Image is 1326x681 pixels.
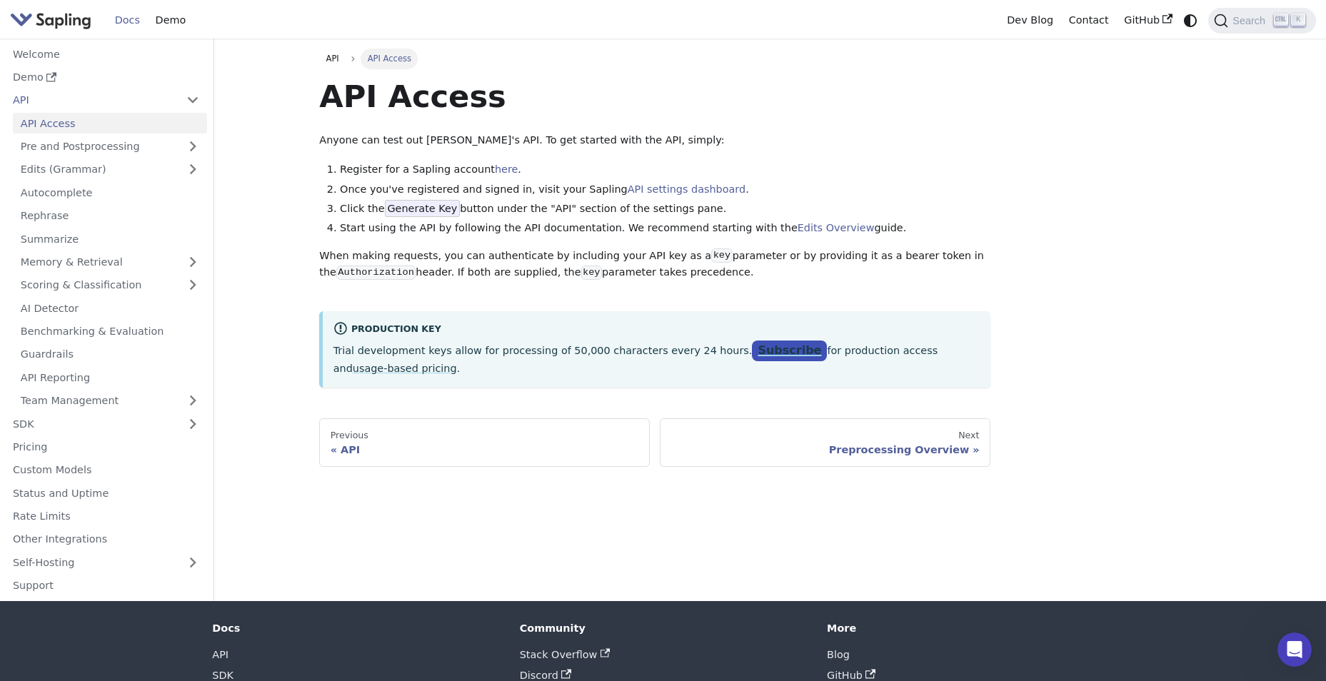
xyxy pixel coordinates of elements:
li: Register for a Sapling account . [340,161,990,178]
code: Authorization [336,266,416,280]
a: Sapling.ai [10,10,96,31]
div: Docs [212,622,499,635]
a: Memory & Retrieval [13,252,207,273]
li: Start using the API by following the API documentation. We recommend starting with the guide. [340,220,990,237]
div: Production Key [333,321,980,338]
p: When making requests, you can authenticate by including your API key as a parameter or by providi... [319,248,990,282]
code: key [711,248,732,263]
button: Collapse sidebar category 'API' [179,90,207,111]
a: SDK [212,670,233,681]
a: PreviousAPI [319,418,650,467]
a: Demo [5,67,207,88]
li: Click the button under the "API" section of the settings pane. [340,201,990,218]
a: Autocomplete [13,182,207,203]
div: API [331,443,639,456]
code: key [581,266,602,280]
a: SDK [5,413,179,434]
a: Discord [520,670,571,681]
a: API [212,649,228,660]
li: Once you've registered and signed in, visit your Sapling . [340,181,990,198]
h1: API Access [319,77,990,116]
div: Community [520,622,807,635]
span: Generate Key [385,200,461,217]
a: Summarize [13,228,207,249]
a: Pre and Postprocessing [13,136,207,157]
a: Pricing [5,437,207,458]
div: Next [671,430,980,441]
a: Edits (Grammar) [13,159,207,180]
span: API [326,54,339,64]
a: Demo [148,9,194,31]
div: More [827,622,1114,635]
a: GitHub [827,670,875,681]
kbd: K [1291,14,1305,26]
a: NextPreprocessing Overview [660,418,990,467]
a: Subscribe [752,340,827,361]
a: Benchmarking & Evaluation [13,321,207,342]
div: Previous [331,430,639,441]
a: here [495,163,518,175]
span: API Access [361,49,418,69]
a: Dev Blog [999,9,1060,31]
button: Switch between dark and light mode (currently system mode) [1180,10,1201,31]
a: Team Management [13,390,207,411]
a: Edits Overview [798,222,875,233]
a: API [5,90,179,111]
a: API [319,49,346,69]
a: API settings dashboard [628,183,745,195]
a: API Reporting [13,367,207,388]
button: Search (Ctrl+K) [1208,8,1315,34]
nav: Docs pages [319,418,990,467]
a: Status and Uptime [5,483,207,503]
a: Blog [827,649,850,660]
a: Rate Limits [5,506,207,527]
a: Guardrails [13,344,207,365]
a: Support [5,575,207,596]
p: Anyone can test out [PERSON_NAME]'s API. To get started with the API, simply: [319,132,990,149]
iframe: Intercom live chat [1277,632,1312,667]
a: Contact [1061,9,1117,31]
a: API Access [13,113,207,133]
a: Rephrase [13,206,207,226]
a: usage-based pricing [353,363,457,374]
a: Other Integrations [5,529,207,550]
a: AI Detector [13,298,207,318]
a: Scoring & Classification [13,275,207,296]
a: Welcome [5,44,207,64]
nav: Breadcrumbs [319,49,990,69]
a: Self-Hosting [5,552,207,572]
a: Docs [107,9,148,31]
span: Search [1228,15,1274,26]
p: Trial development keys allow for processing of 50,000 characters every 24 hours. for production a... [333,341,980,377]
a: Custom Models [5,460,207,480]
button: Expand sidebar category 'SDK' [179,413,207,434]
div: Preprocessing Overview [671,443,980,456]
a: Stack Overflow [520,649,610,660]
img: Sapling.ai [10,10,91,31]
a: GitHub [1116,9,1180,31]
